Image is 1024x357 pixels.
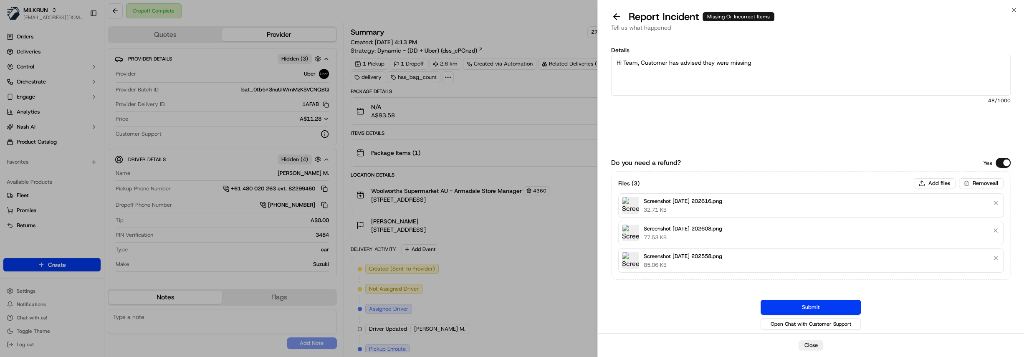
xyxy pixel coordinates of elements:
span: • [69,129,72,136]
textarea: Hi Team, Customer has advised they were missing [611,55,1011,96]
span: • [69,152,72,159]
button: Removeall [959,178,1004,188]
p: 77.53 KB [644,234,722,241]
button: Remove file [990,197,1001,209]
img: 1736555255976-a54dd68f-1ca7-489b-9aae-adbdc363a1c4 [8,80,23,95]
div: Start new chat [38,80,137,88]
button: See all [129,107,152,117]
h3: Files ( 3 ) [618,179,640,187]
img: Screenshot 2025-09-20 202558.png [622,252,639,269]
img: 1736555255976-a54dd68f-1ca7-489b-9aae-adbdc363a1c4 [17,152,23,159]
p: Screenshot [DATE] 202616.png [644,197,722,205]
p: Report Incident [629,10,774,23]
span: [DATE] [74,152,91,159]
div: Tell us what happened [611,23,1011,37]
span: [PERSON_NAME] [26,152,68,159]
span: Pylon [83,207,101,213]
a: 📗Knowledge Base [5,183,67,198]
div: 💻 [71,187,77,194]
img: Nash [8,8,25,25]
img: Hannah Dayet [8,122,22,135]
div: Missing Or Incorrect Items [703,12,774,21]
input: Got a question? Start typing here... [22,54,150,63]
label: Do you need a refund? [611,158,681,168]
div: 📗 [8,187,15,194]
img: Screenshot 2025-09-20 202616.png [622,197,639,214]
p: Yes [983,159,992,167]
button: Add files [914,178,956,188]
label: Details [611,47,1011,53]
img: Ben Goodger [8,144,22,157]
span: Knowledge Base [17,187,64,195]
p: 32.71 KB [644,206,722,214]
img: Screenshot 2025-09-20 202608.png [622,225,639,241]
span: [DATE] [74,129,91,136]
a: 💻API Documentation [67,183,137,198]
span: API Documentation [79,187,134,195]
button: Open Chat with Customer Support [761,318,861,330]
button: Close [799,340,823,350]
p: Screenshot [DATE] 202558.png [644,252,722,261]
img: 8016278978528_b943e370aa5ada12b00a_72.png [18,80,33,95]
p: Welcome 👋 [8,33,152,47]
span: [PERSON_NAME] [26,129,68,136]
button: Remove file [990,225,1001,236]
span: 48 /1000 [611,97,1011,104]
p: Screenshot [DATE] 202608.png [644,225,722,233]
p: 85.06 KB [644,261,722,269]
div: We're available if you need us! [38,88,115,95]
a: Powered byPylon [59,207,101,213]
button: Remove file [990,252,1001,264]
button: Start new chat [142,82,152,92]
button: Submit [761,300,861,315]
div: Past conversations [8,109,56,115]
